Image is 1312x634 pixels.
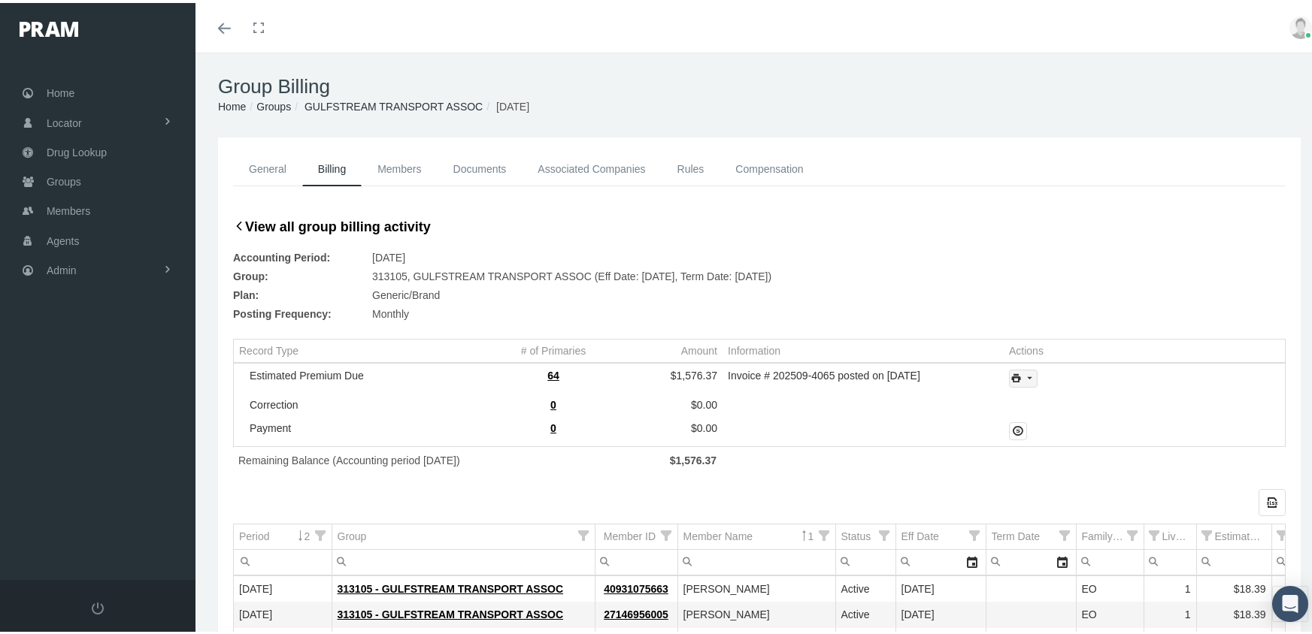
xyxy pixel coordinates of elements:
div: money [1009,419,1027,437]
div: $18.39 [1202,579,1266,593]
td: Column # of Primaries [497,337,610,360]
span: Show filter options for column 'Group' [579,527,589,538]
span: Show filter options for column 'Member ID' [662,527,672,538]
span: Generic/Brand [372,283,440,302]
span: $1,576.37 [670,451,717,463]
td: [PERSON_NAME] [677,599,835,625]
div: $0.00 [615,419,717,431]
input: Filter cell [1077,547,1144,572]
span: Show filter options for column 'Status' [880,527,890,538]
span: Show filter options for column 'Estimated Premium Due' [1202,527,1213,538]
div: Amount [681,342,717,354]
span: 313105, GULFSTREAM TRANSPORT ASSOC (Eff Date: [DATE], Term Date: [DATE]) [372,264,771,283]
div: Eff Date [901,527,939,541]
td: Column Record Type [234,337,497,360]
td: Column Term Date [986,521,1076,547]
td: EO [1076,574,1144,599]
a: GULFSTREAM TRANSPORT ASSOC [305,98,483,110]
div: $1,576.37 [615,367,717,379]
span: Show filter options for column 'Period' [316,527,326,538]
div: Family Type [1082,527,1126,541]
td: Column Member Name [677,521,835,547]
td: Filter cell [986,547,1076,572]
div: Data grid toolbar [233,486,1286,513]
td: Column Group [332,521,595,547]
span: Accounting Period: [233,246,365,264]
td: Filter cell [332,547,595,572]
div: Status [841,527,871,541]
div: # of Primaries [521,342,586,354]
span: Remaining Balance (Accounting period [DATE]) [238,451,460,463]
td: Filter cell [1196,547,1271,572]
a: Associated Companies [522,149,661,183]
a: Compensation [720,149,819,183]
td: Active [835,574,895,599]
td: Filter cell [677,547,835,572]
td: Filter cell [835,547,895,572]
div: Actions [1009,342,1044,354]
td: [DATE] [234,574,332,599]
td: [DATE] [895,574,986,599]
div: Open Intercom Messenger [1272,583,1308,619]
div: Record Type [239,342,298,354]
a: Rules [662,149,720,183]
div: Term Date [992,527,1041,541]
div: Estimated Premium Due [1215,527,1266,541]
td: Filter cell [1144,547,1196,572]
td: Column Lives Count [1144,521,1196,547]
span: Home [47,76,74,104]
td: Column Member ID [595,521,677,547]
h1: Group Billing [218,72,1301,95]
span: Drug Lookup [47,135,107,164]
div: Period [239,527,269,541]
span: [DATE] [496,98,529,110]
a: 313105 - GULFSTREAM TRANSPORT ASSOC [338,580,564,592]
a: Billing [302,149,362,183]
input: Filter cell [836,547,895,572]
span: Monthly [372,302,409,321]
div: Correction [250,396,492,408]
td: 1 [1144,599,1196,625]
td: 1 [1144,574,1196,599]
img: PRAM_20_x_78.png [20,19,78,34]
span: [DATE] [372,246,405,264]
td: Active [835,599,895,625]
td: Filter cell [1076,547,1144,572]
td: Column Estimated Premium Due [1196,521,1271,547]
td: Filter cell [895,547,986,572]
td: Column Period [234,521,332,547]
a: Members [362,149,437,183]
input: Filter cell [896,547,960,572]
span: Admin [47,253,77,282]
div: Select [960,547,986,572]
input: Filter cell [595,547,677,572]
a: General [233,149,302,183]
span: 0 [550,396,556,408]
span: Show filter options for column 'Corrections' [1277,527,1288,538]
div: Payment [250,419,492,431]
td: Filter cell [234,547,332,572]
span: 64 [547,367,559,379]
span: Plan: [233,283,365,302]
input: Filter cell [332,547,595,572]
td: Column Family Type [1076,521,1144,547]
a: Documents [438,149,523,183]
span: Groups [47,165,81,193]
span: Group: [233,264,365,283]
td: Column Amount [610,337,723,360]
div: Group [338,527,367,541]
div: Print Invoice [1009,367,1038,385]
span: 2 [305,527,313,539]
td: Column Status [835,521,895,547]
div: Export all data to Excel [1259,486,1286,513]
td: [PERSON_NAME] [677,574,835,599]
td: Column Eff Date [895,521,986,547]
div: $0.00 [615,396,717,408]
div: print [1009,367,1038,385]
a: Home [218,98,246,110]
span: 0 [550,419,556,431]
a: 27146956005 [604,605,668,617]
div: Estimated Premium Due [250,367,492,379]
span: Invoice # 202509-4065 posted on [DATE] [728,367,920,379]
